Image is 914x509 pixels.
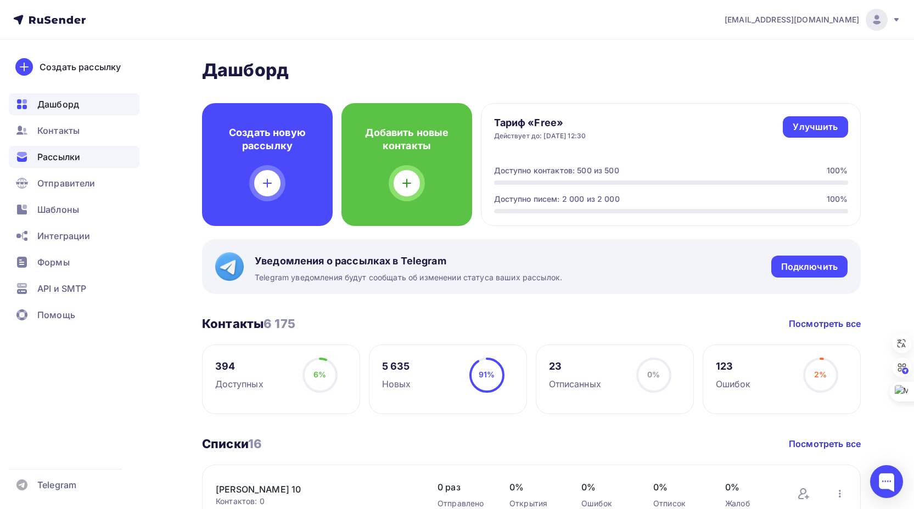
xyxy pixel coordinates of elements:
[725,498,775,509] div: Жалоб
[202,59,861,81] h2: Дашборд
[313,370,326,379] span: 6%
[789,437,861,450] a: Посмотреть все
[581,480,631,494] span: 0%
[479,370,495,379] span: 91%
[509,498,559,509] div: Открытия
[827,165,848,176] div: 100%
[509,480,559,494] span: 0%
[215,360,263,373] div: 394
[37,282,86,295] span: API и SMTP
[40,60,121,73] div: Создать рассылку
[359,126,455,152] h4: Добавить новые контакты
[202,436,262,451] h3: Списки
[725,9,901,31] a: [EMAIL_ADDRESS][DOMAIN_NAME]
[9,120,139,142] a: Контакты
[716,377,751,391] div: Ошибок
[382,360,411,373] div: 5 635
[216,483,402,496] a: [PERSON_NAME] 10
[37,478,76,491] span: Telegram
[789,317,861,330] a: Посмотреть все
[725,480,775,494] span: 0%
[9,172,139,194] a: Отправители
[37,124,80,137] span: Контакты
[793,121,838,133] div: Улучшить
[248,437,262,451] span: 16
[653,480,703,494] span: 0%
[37,150,80,163] span: Рассылки
[37,229,90,242] span: Интеграции
[781,261,838,273] div: Подключить
[494,194,620,205] div: Доступно писем: 2 000 из 2 000
[37,308,75,321] span: Помощь
[37,256,70,269] span: Формы
[216,496,416,507] div: Контактов: 0
[653,498,703,509] div: Отписок
[215,377,263,391] div: Доступных
[827,194,848,205] div: 100%
[9,251,139,273] a: Формы
[37,177,96,190] span: Отправители
[438,480,487,494] span: 0 раз
[37,203,79,216] span: Шаблоны
[263,316,295,331] span: 6 175
[494,116,586,129] h4: Тариф «Free»
[37,98,79,111] span: Дашборд
[255,272,562,283] span: Telegram уведомления будут сообщать об изменении статуса ваших рассылок.
[647,370,660,379] span: 0%
[494,132,586,140] div: Действует до: [DATE] 12:30
[220,126,315,152] h4: Создать новую рассылку
[814,370,827,379] span: 2%
[716,360,751,373] div: 123
[581,498,631,509] div: Ошибок
[202,316,295,331] h3: Контакты
[9,199,139,220] a: Шаблоны
[255,255,562,268] span: Уведомления о рассылках в Telegram
[382,377,411,391] div: Новых
[549,360,601,373] div: 23
[494,165,619,176] div: Доступно контактов: 500 из 500
[9,146,139,168] a: Рассылки
[438,498,487,509] div: Отправлено
[9,93,139,115] a: Дашборд
[725,14,859,25] span: [EMAIL_ADDRESS][DOMAIN_NAME]
[549,377,601,391] div: Отписанных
